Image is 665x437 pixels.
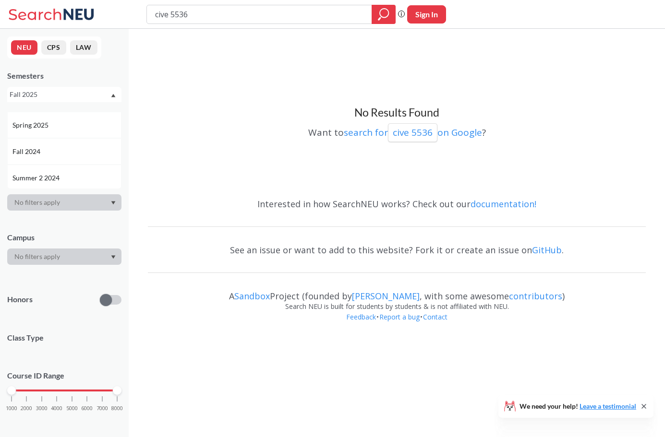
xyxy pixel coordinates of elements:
[12,146,42,157] span: Fall 2024
[154,6,365,23] input: Class, professor, course number, "phrase"
[12,173,61,183] span: Summer 2 2024
[378,8,389,21] svg: magnifying glass
[423,312,448,321] a: Contact
[471,198,536,210] a: documentation!
[407,5,446,24] button: Sign In
[7,332,121,343] span: Class Type
[70,40,97,55] button: LAW
[10,89,110,100] div: Fall 2025
[111,255,116,259] svg: Dropdown arrow
[532,244,562,256] a: GitHub
[234,290,270,302] a: Sandbox
[36,406,48,411] span: 3000
[7,194,121,211] div: Dropdown arrow
[509,290,562,302] a: contributors
[111,201,116,205] svg: Dropdown arrow
[148,301,646,312] div: Search NEU is built for students by students & is not affiliated with NEU.
[379,312,420,321] a: Report a bug
[7,248,121,265] div: Dropdown arrow
[393,126,433,139] p: cive 5536
[7,370,121,381] p: Course ID Range
[7,232,121,243] div: Campus
[66,406,78,411] span: 5000
[148,236,646,264] div: See an issue or want to add to this website? Fork it or create an issue on .
[148,312,646,337] div: • •
[7,71,121,81] div: Semesters
[148,120,646,142] div: Want to ?
[111,406,123,411] span: 8000
[11,40,37,55] button: NEU
[580,402,636,410] a: Leave a testimonial
[111,94,116,97] svg: Dropdown arrow
[520,403,636,410] span: We need your help!
[346,312,376,321] a: Feedback
[148,282,646,301] div: A Project (founded by , with some awesome )
[148,106,646,120] h3: No Results Found
[372,5,396,24] div: magnifying glass
[6,406,17,411] span: 1000
[148,190,646,218] div: Interested in how SearchNEU works? Check out our
[352,290,420,302] a: [PERSON_NAME]
[41,40,66,55] button: CPS
[12,120,50,130] span: Spring 2025
[21,406,32,411] span: 2000
[344,126,482,139] a: search forcive 5536on Google
[81,406,93,411] span: 6000
[51,406,62,411] span: 4000
[7,87,121,102] div: Fall 2025Dropdown arrowFall 2025Summer 2 2025Summer Full 2025Summer 1 2025Spring 2025Fall 2024Sum...
[7,294,33,305] p: Honors
[97,406,108,411] span: 7000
